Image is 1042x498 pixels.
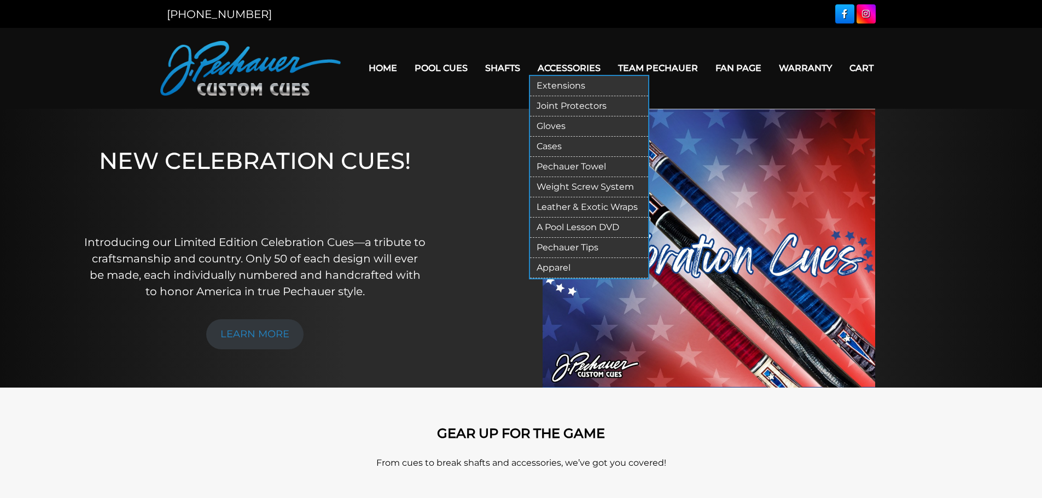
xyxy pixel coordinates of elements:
p: Introducing our Limited Edition Celebration Cues—a tribute to craftsmanship and country. Only 50 ... [84,234,427,300]
a: Cases [530,137,648,157]
a: Leather & Exotic Wraps [530,197,648,218]
p: From cues to break shafts and accessories, we’ve got you covered! [209,456,833,470]
a: Pool Cues [406,54,476,82]
a: LEARN MORE [206,319,304,349]
a: Home [360,54,406,82]
a: Warranty [770,54,841,82]
strong: GEAR UP FOR THE GAME [437,425,605,441]
a: Gloves [530,116,648,137]
a: Cart [841,54,882,82]
img: Pechauer Custom Cues [160,41,341,96]
a: Joint Protectors [530,96,648,116]
a: Accessories [529,54,609,82]
a: Shafts [476,54,529,82]
a: Pechauer Towel [530,157,648,177]
a: A Pool Lesson DVD [530,218,648,238]
h1: NEW CELEBRATION CUES! [84,147,427,219]
a: Apparel [530,258,648,278]
a: Team Pechauer [609,54,707,82]
a: Extensions [530,76,648,96]
a: Fan Page [707,54,770,82]
a: Pechauer Tips [530,238,648,258]
a: Weight Screw System [530,177,648,197]
a: [PHONE_NUMBER] [167,8,272,21]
